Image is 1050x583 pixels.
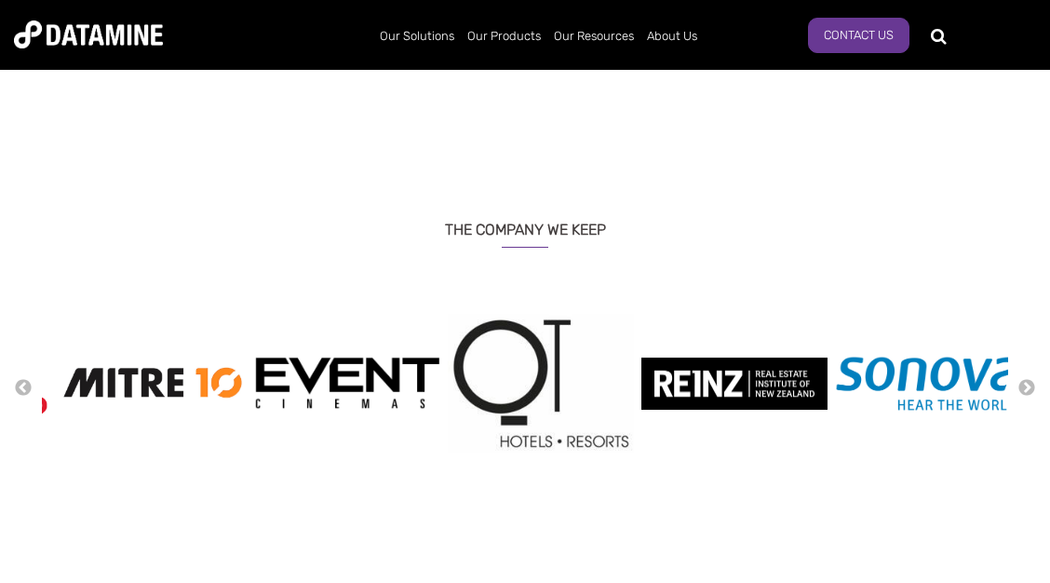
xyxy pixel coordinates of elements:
img: Mitre 10 [61,361,247,404]
button: Next [1017,378,1036,399]
img: reinz [641,358,828,410]
img: event cinemas [254,357,440,411]
a: About Us [640,12,704,61]
a: Our Products [461,12,547,61]
a: Our Resources [547,12,640,61]
a: Contact us [808,18,909,53]
img: Datamine [14,20,163,48]
h3: THE COMPANY WE KEEP [14,197,1036,248]
img: Sonova [835,356,1021,412]
img: qt hotels [448,314,634,454]
a: Our Solutions [373,12,461,61]
button: Previous [14,378,33,399]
